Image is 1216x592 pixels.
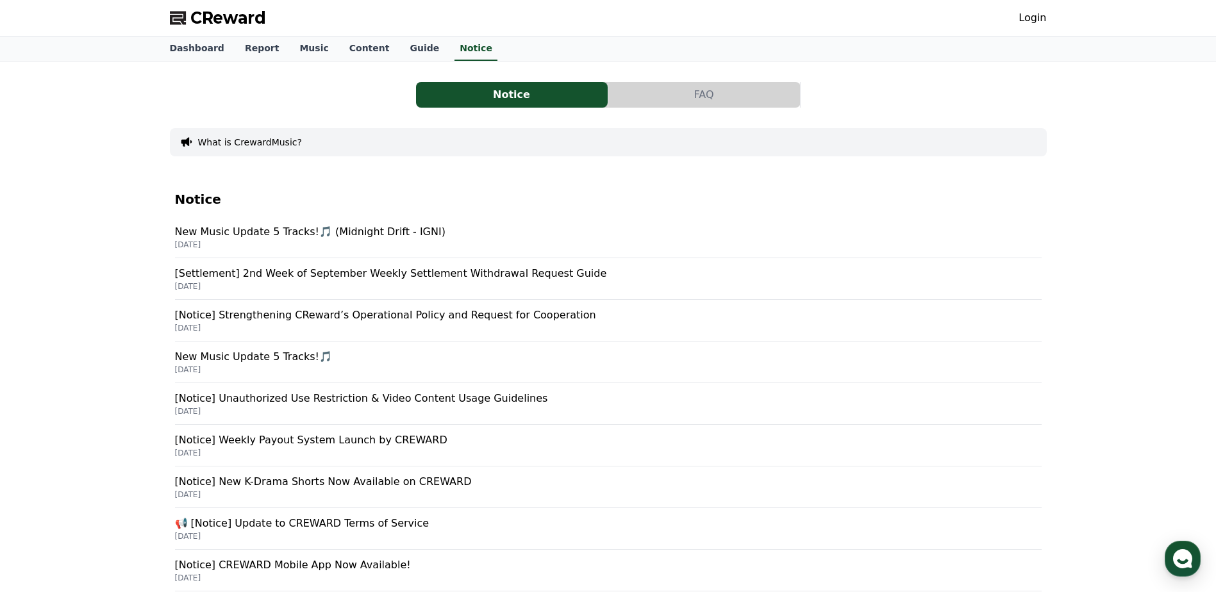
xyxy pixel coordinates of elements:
p: [DATE] [175,281,1042,292]
a: Guide [399,37,449,61]
a: Notice [454,37,497,61]
a: Report [235,37,290,61]
a: [Notice] New K-Drama Shorts Now Available on CREWARD [DATE] [175,466,1042,508]
a: FAQ [608,82,801,108]
p: [Notice] New K-Drama Shorts Now Available on CREWARD [175,474,1042,489]
a: [Notice] Weekly Payout System Launch by CREWARD [DATE] [175,425,1042,466]
span: Home [33,425,55,436]
p: [Notice] Weekly Payout System Launch by CREWARD [175,432,1042,448]
p: [DATE] [175,531,1042,541]
a: Login [1019,10,1046,26]
p: [Notice] CREWARD Mobile App Now Available! [175,557,1042,573]
p: [DATE] [175,448,1042,458]
span: Messages [106,426,144,436]
p: New Music Update 5 Tracks!🎵 (Midnight Drift - IGNI) [175,224,1042,240]
a: New Music Update 5 Tracks!🎵 [DATE] [175,341,1042,383]
p: [Notice] Strengthening CReward’s Operational Policy and Request for Cooperation [175,308,1042,323]
p: [DATE] [175,489,1042,500]
span: Settings [190,425,221,436]
p: [Settlement] 2nd Week of September Weekly Settlement Withdrawal Request Guide [175,266,1042,281]
p: [Notice] Unauthorized Use Restriction & Video Content Usage Guidelines [175,391,1042,406]
a: [Notice] CREWARD Mobile App Now Available! [DATE] [175,550,1042,591]
h4: Notice [175,192,1042,206]
a: Content [339,37,400,61]
p: New Music Update 5 Tracks!🎵 [175,349,1042,365]
a: Music [289,37,338,61]
a: New Music Update 5 Tracks!🎵 (Midnight Drift - IGNI) [DATE] [175,217,1042,258]
button: FAQ [608,82,800,108]
a: 📢 [Notice] Update to CREWARD Terms of Service [DATE] [175,508,1042,550]
p: [DATE] [175,406,1042,416]
span: CReward [190,8,266,28]
a: Dashboard [160,37,235,61]
button: Notice [416,82,608,108]
p: [DATE] [175,323,1042,333]
p: 📢 [Notice] Update to CREWARD Terms of Service [175,516,1042,531]
a: [Notice] Strengthening CReward’s Operational Policy and Request for Cooperation [DATE] [175,300,1042,341]
a: CReward [170,8,266,28]
button: What is CrewardMusic? [198,136,302,149]
a: [Settlement] 2nd Week of September Weekly Settlement Withdrawal Request Guide [DATE] [175,258,1042,300]
a: [Notice] Unauthorized Use Restriction & Video Content Usage Guidelines [DATE] [175,383,1042,425]
a: Messages [85,406,165,438]
p: [DATE] [175,240,1042,250]
p: [DATE] [175,365,1042,375]
p: [DATE] [175,573,1042,583]
a: Home [4,406,85,438]
a: Settings [165,406,246,438]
